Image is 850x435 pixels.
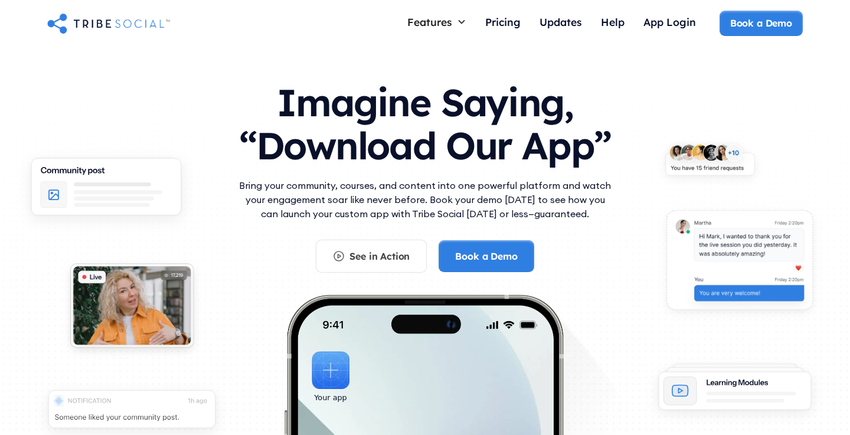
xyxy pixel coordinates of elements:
img: An illustration of New friends requests [655,136,765,189]
img: An illustration of Community Feed [17,148,195,233]
div: App Login [643,15,696,28]
img: An illustration of Learning Modules [646,356,824,426]
a: Pricing [476,11,530,36]
h1: Imagine Saying, “Download Our App” [236,69,614,174]
a: home [47,11,170,35]
div: See in Action [349,250,410,263]
div: Features [398,11,476,33]
p: Bring your community, courses, and content into one powerful platform and watch your engagement s... [236,178,614,221]
a: Help [591,11,634,36]
a: Book a Demo [720,11,803,35]
img: An illustration of Live video [60,256,204,361]
div: Pricing [485,15,521,28]
div: Your app [314,391,346,404]
a: Book a Demo [439,240,534,272]
div: Updates [540,15,582,28]
div: Help [601,15,625,28]
a: See in Action [316,240,427,273]
a: Updates [530,11,591,36]
img: An illustration of chat [655,202,825,325]
div: Features [407,15,452,28]
a: App Login [634,11,705,36]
